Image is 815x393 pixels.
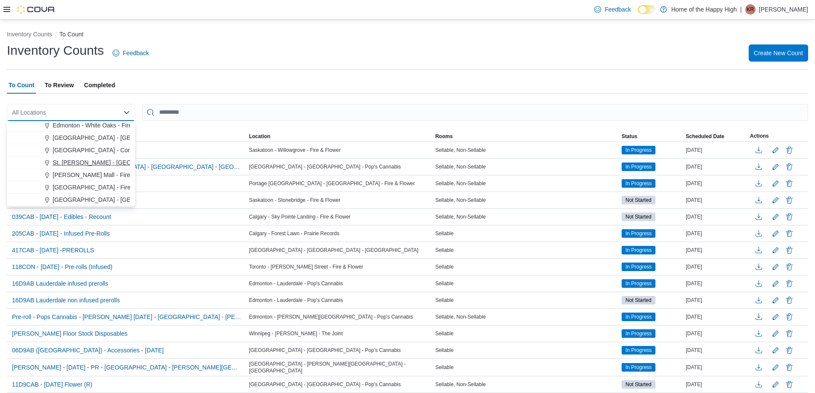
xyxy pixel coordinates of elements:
img: Cova [17,5,56,14]
span: In Progress [625,346,652,354]
button: Delete [784,245,794,255]
button: Delete [784,262,794,272]
span: In Progress [625,313,652,321]
span: In Progress [625,180,652,187]
span: [GEOGRAPHIC_DATA] - [PERSON_NAME][GEOGRAPHIC_DATA] - [GEOGRAPHIC_DATA] [249,360,432,374]
div: [DATE] [684,162,748,172]
span: 16D9AB Lauderdale non infused prerolls [12,296,120,304]
a: Feedback [109,44,152,62]
span: Saskatoon - Stonebridge - Fire & Flower [249,197,341,204]
button: Delete [784,362,794,372]
button: Edit count details [771,210,781,223]
span: Saskatoon - Willowgrove - Fire & Flower [249,147,341,154]
span: Not Started [625,381,652,388]
span: Calgary - Forest Lawn - Prairie Records [249,230,339,237]
button: Edit count details [771,310,781,323]
span: 205CAB - [DATE] - Infused Pre-Rolls [12,229,110,238]
button: Edit count details [771,160,781,173]
div: Sellable, Non-Sellable [433,145,620,155]
span: Not Started [625,196,652,204]
span: In Progress [625,163,652,171]
button: 205CAB - [DATE] - Infused Pre-Rolls [9,227,113,240]
p: | [740,4,742,15]
span: Completed [84,77,115,94]
span: Winnipeg - [PERSON_NAME] - The Joint [249,330,343,337]
button: 039CAB - [DATE] - Edibles - Recount [9,210,115,223]
div: Sellable, Non-Sellable [433,162,620,172]
button: Delete [784,228,794,239]
button: Close list of options [123,109,130,116]
div: Sellable [433,345,620,355]
p: Home of the Happy High [671,4,737,15]
div: Sellable [433,328,620,339]
span: In Progress [622,279,655,288]
span: In Progress [622,313,655,321]
button: Status [620,131,684,142]
span: Not Started [622,296,655,304]
button: 11D9CAB - [DATE] Flower (R) [9,378,96,391]
button: Delete [784,212,794,222]
span: In Progress [622,246,655,254]
button: Delete [784,162,794,172]
div: [DATE] [684,178,748,189]
span: In Progress [625,230,652,237]
button: 16D9AB Lauderdale infused prerolls [9,277,112,290]
span: [GEOGRAPHIC_DATA] - [GEOGRAPHIC_DATA] - [GEOGRAPHIC_DATA] [249,247,418,254]
div: [DATE] [684,245,748,255]
button: [PERSON_NAME] - [DATE] - PR - [GEOGRAPHIC_DATA] - [PERSON_NAME][GEOGRAPHIC_DATA] - [GEOGRAPHIC_DATA] [9,361,246,374]
span: Calgary - Sky Pointe Landing - Fire & Flower [249,213,350,220]
span: To Review [44,77,74,94]
button: 16D9AB Lauderdale non infused prerolls [9,294,123,307]
button: Delete [784,295,794,305]
button: [GEOGRAPHIC_DATA] - [GEOGRAPHIC_DATA] - Fire & Flower [7,132,135,144]
span: In Progress [622,229,655,238]
button: 118CON - [DATE] - Pre-rolls (Infused) [9,260,116,273]
span: In Progress [625,246,652,254]
span: [GEOGRAPHIC_DATA] - [GEOGRAPHIC_DATA] - Fire & Flower [53,195,224,204]
span: [GEOGRAPHIC_DATA] - [GEOGRAPHIC_DATA] - Fire & Flower [53,133,224,142]
span: Rooms [435,133,453,140]
button: Pre-roll - Pops Cannabis - [PERSON_NAME] [DATE] - [GEOGRAPHIC_DATA] - [PERSON_NAME][GEOGRAPHIC_DA... [9,310,246,323]
span: Edmonton - Lauderdale - Pop's Cannabis [249,280,343,287]
h1: Inventory Counts [7,42,104,59]
span: Edmonton - White Oaks - Fire & Flower [53,121,157,130]
div: Kimberly Ravenwood [745,4,756,15]
button: Delete [784,345,794,355]
button: [PERSON_NAME] Floor Stock Disposables [9,327,131,340]
div: Sellable, Non-Sellable [433,379,620,390]
span: Edmonton - Lauderdale - Pop's Cannabis [249,297,343,304]
span: Pre-roll - Pops Cannabis - [PERSON_NAME] [DATE] - [GEOGRAPHIC_DATA] - [PERSON_NAME][GEOGRAPHIC_DA... [12,313,242,321]
button: [GEOGRAPHIC_DATA] - Fire & Flower [7,181,135,194]
button: Scheduled Date [684,131,748,142]
span: Portage [GEOGRAPHIC_DATA] - [GEOGRAPHIC_DATA] - Fire & Flower [249,180,415,187]
span: In Progress [622,363,655,372]
button: Edit count details [771,277,781,290]
span: [GEOGRAPHIC_DATA] - [GEOGRAPHIC_DATA] - Pop's Cannabis [249,163,401,170]
div: Sellable [433,278,620,289]
span: In Progress [622,263,655,271]
button: Location [247,131,434,142]
span: In Progress [622,146,655,154]
button: Edit count details [771,227,781,240]
span: Not Started [622,213,655,221]
nav: An example of EuiBreadcrumbs [7,30,808,40]
span: In Progress [625,330,652,337]
button: Edit count details [771,294,781,307]
button: Edit count details [771,244,781,257]
button: Edit count details [771,378,781,391]
span: [GEOGRAPHIC_DATA] - Cornerstone - Fire & Flower [53,146,194,154]
button: Rooms [433,131,620,142]
button: To Count [59,31,83,38]
div: Sellable [433,228,620,239]
span: [PERSON_NAME] Floor Stock Disposables [12,329,127,338]
button: Edit count details [771,327,781,340]
button: Delete [784,145,794,155]
div: [DATE] [684,345,748,355]
div: [DATE] [684,228,748,239]
span: Actions [750,133,769,139]
span: In Progress [625,146,652,154]
div: [DATE] [684,212,748,222]
button: Delete [784,312,794,322]
span: In Progress [622,329,655,338]
span: In Progress [622,346,655,355]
